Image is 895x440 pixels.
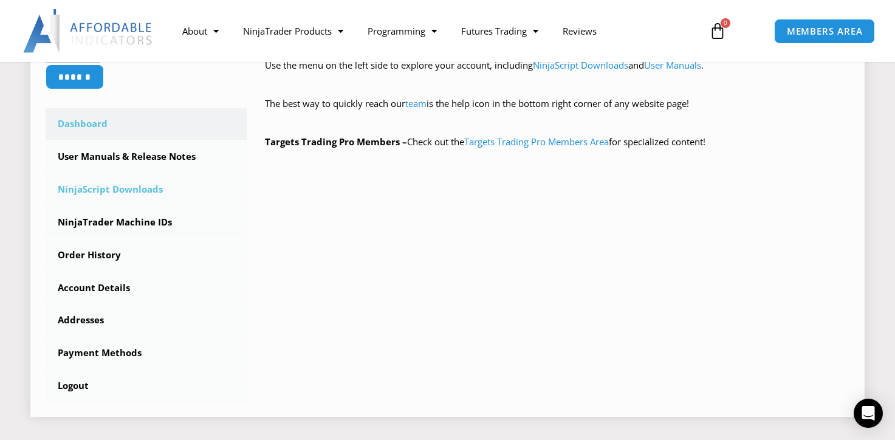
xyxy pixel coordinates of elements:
[774,19,876,44] a: MEMBERS AREA
[170,17,231,45] a: About
[721,18,730,28] span: 0
[46,370,247,402] a: Logout
[405,97,427,109] a: team
[46,108,247,140] a: Dashboard
[355,17,449,45] a: Programming
[691,13,744,49] a: 0
[464,136,609,148] a: Targets Trading Pro Members Area
[265,57,849,91] p: Use the menu on the left side to explore your account, including and .
[46,207,247,238] a: NinjaTrader Machine IDs
[23,9,154,53] img: LogoAI | Affordable Indicators – NinjaTrader
[46,108,247,402] nav: Account pages
[265,95,849,129] p: The best way to quickly reach our is the help icon in the bottom right corner of any website page!
[46,141,247,173] a: User Manuals & Release Notes
[265,134,849,151] p: Check out the for specialized content!
[46,337,247,369] a: Payment Methods
[46,272,247,304] a: Account Details
[787,27,863,36] span: MEMBERS AREA
[449,17,550,45] a: Futures Trading
[46,239,247,271] a: Order History
[854,399,883,428] div: Open Intercom Messenger
[550,17,609,45] a: Reviews
[46,304,247,336] a: Addresses
[644,59,701,71] a: User Manuals
[533,59,628,71] a: NinjaScript Downloads
[231,17,355,45] a: NinjaTrader Products
[170,17,698,45] nav: Menu
[46,174,247,205] a: NinjaScript Downloads
[265,136,407,148] strong: Targets Trading Pro Members –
